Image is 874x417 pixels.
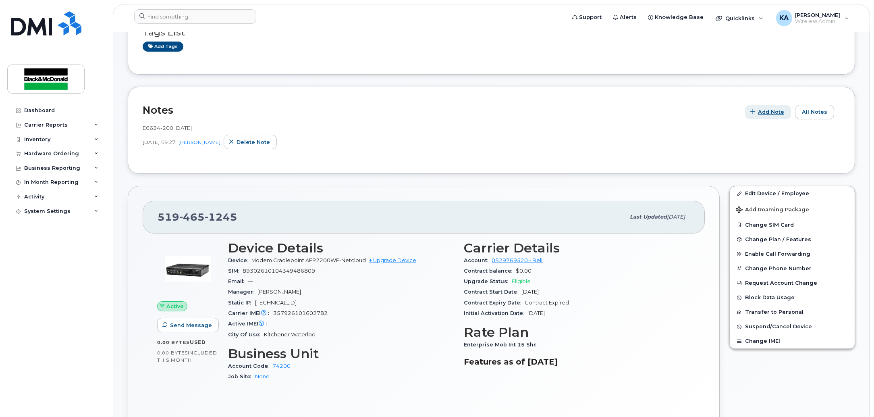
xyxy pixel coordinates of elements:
[237,138,270,146] span: Delete note
[369,257,416,263] a: + Upgrade Device
[730,186,855,201] a: Edit Device / Employee
[143,104,741,116] h2: Notes
[795,18,841,25] span: Wireless Admin
[567,9,607,25] a: Support
[464,241,691,255] h3: Carrier Details
[745,105,791,119] button: Add Note
[758,108,784,116] span: Add Note
[730,290,855,305] button: Block Data Usage
[143,125,192,131] span: E6624-200 [DATE]
[730,319,855,334] button: Suspend/Cancel Device
[725,15,755,21] span: Quicklinks
[228,346,455,361] h3: Business Unit
[730,305,855,319] button: Transfer to Personal
[255,300,297,306] span: [TECHNICAL_ID]
[745,251,810,257] span: Enable Call Forwarding
[243,268,315,274] span: 89302610104349486809
[273,310,328,316] span: 357926101602782
[228,310,273,316] span: Carrier IMEI
[224,135,277,149] button: Delete note
[730,218,855,232] button: Change SIM Card
[464,289,522,295] span: Contract Start Date
[228,373,255,379] span: Job Site
[257,289,301,295] span: [PERSON_NAME]
[525,300,569,306] span: Contract Expired
[143,139,160,146] span: [DATE]
[730,276,855,290] button: Request Account Change
[157,350,217,363] span: included this month
[770,10,855,26] div: Kevin Albin
[730,261,855,276] button: Change Phone Number
[228,278,248,284] span: Email
[143,42,183,52] a: Add tags
[157,350,188,356] span: 0.00 Bytes
[607,9,642,25] a: Alerts
[667,214,685,220] span: [DATE]
[730,201,855,217] button: Add Roaming Package
[512,278,531,284] span: Eligible
[272,363,291,369] a: 74200
[251,257,366,263] span: Modem Cradlepoint AER2200WF-Netcloud
[464,278,512,284] span: Upgrade Status
[134,9,256,24] input: Find something...
[745,324,812,330] span: Suspend/Cancel Device
[730,232,855,247] button: Change Plan / Features
[166,302,184,310] span: Active
[158,211,237,223] span: 519
[642,9,709,25] a: Knowledge Base
[228,257,251,263] span: Device
[228,300,255,306] span: Static IP
[579,13,602,21] span: Support
[516,268,532,274] span: $0.00
[730,247,855,261] button: Enable Call Forwarding
[228,241,455,255] h3: Device Details
[528,310,545,316] span: [DATE]
[157,318,219,332] button: Send Message
[464,268,516,274] span: Contract balance
[164,245,212,293] img: image20231002-3703462-52wgsh.jpeg
[795,12,841,18] span: [PERSON_NAME]
[779,13,789,23] span: KA
[795,105,834,119] button: All Notes
[745,236,811,242] span: Change Plan / Features
[228,268,243,274] span: SIM
[228,321,271,327] span: Active IMEI
[271,321,276,327] span: —
[464,300,525,306] span: Contract Expiry Date
[179,211,205,223] span: 465
[143,27,840,38] h3: Tags List
[255,373,270,379] a: None
[802,108,827,116] span: All Notes
[710,10,769,26] div: Quicklinks
[464,325,691,340] h3: Rate Plan
[228,363,272,369] span: Account Code
[264,332,316,338] span: Kitchener Waterloo
[464,310,528,316] span: Initial Activation Date
[170,321,212,329] span: Send Message
[205,211,237,223] span: 1245
[492,257,543,263] a: 0529769520 - Bell
[464,257,492,263] span: Account
[161,139,175,146] span: 09:27
[522,289,539,295] span: [DATE]
[736,206,809,214] span: Add Roaming Package
[157,340,190,345] span: 0.00 Bytes
[464,357,691,367] h3: Features as of [DATE]
[730,334,855,348] button: Change IMEI
[655,13,704,21] span: Knowledge Base
[228,289,257,295] span: Manager
[179,139,220,145] a: [PERSON_NAME]
[248,278,253,284] span: —
[630,214,667,220] span: Last updated
[190,339,206,345] span: used
[464,342,541,348] span: Enterprise Mob Int 15 Shr
[228,332,264,338] span: City Of Use
[620,13,637,21] span: Alerts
